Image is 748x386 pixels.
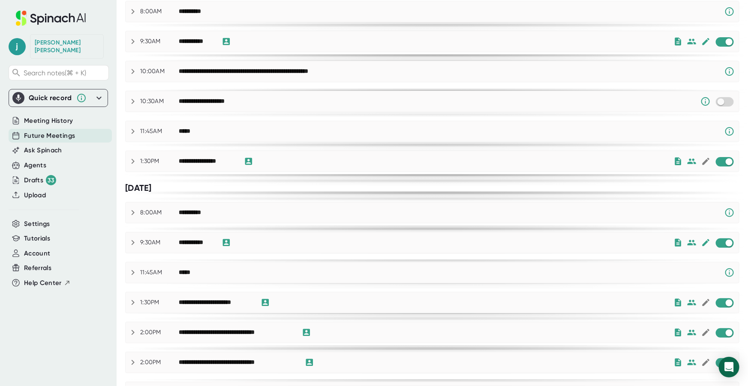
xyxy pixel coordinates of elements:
[140,329,179,336] div: 2:00PM
[140,209,179,217] div: 8:00AM
[24,278,71,288] button: Help Center
[9,38,26,55] span: j
[24,175,56,185] div: Drafts
[24,249,50,258] button: Account
[24,69,86,77] span: Search notes (⌘ + K)
[140,239,179,246] div: 9:30AM
[140,8,179,15] div: 8:00AM
[24,131,75,141] button: Future Meetings
[24,278,62,288] span: Help Center
[125,183,739,193] div: [DATE]
[12,89,104,107] div: Quick record
[724,126,735,137] svg: Spinach requires a video conference link.
[724,208,735,218] svg: Spinach requires a video conference link.
[24,116,73,126] button: Meeting History
[700,96,711,107] svg: Someone has manually disabled Spinach from this meeting.
[24,175,56,185] button: Drafts 33
[724,267,735,278] svg: Spinach requires a video conference link.
[724,66,735,77] svg: Spinach requires a video conference link.
[24,160,46,170] button: Agents
[24,219,50,229] button: Settings
[24,234,50,243] button: Tutorials
[140,38,179,45] div: 9:30AM
[140,128,179,135] div: 11:45AM
[140,269,179,276] div: 11:45AM
[724,6,735,17] svg: Spinach requires a video conference link.
[140,98,179,105] div: 10:30AM
[24,263,51,273] button: Referrals
[719,357,739,377] div: Open Intercom Messenger
[140,157,179,165] div: 1:30PM
[46,175,56,185] div: 33
[24,190,46,200] button: Upload
[29,94,72,102] div: Quick record
[140,299,179,306] div: 1:30PM
[140,68,179,75] div: 10:00AM
[24,145,62,155] button: Ask Spinach
[35,39,99,54] div: Joan Gonzalez
[140,359,179,366] div: 2:00PM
